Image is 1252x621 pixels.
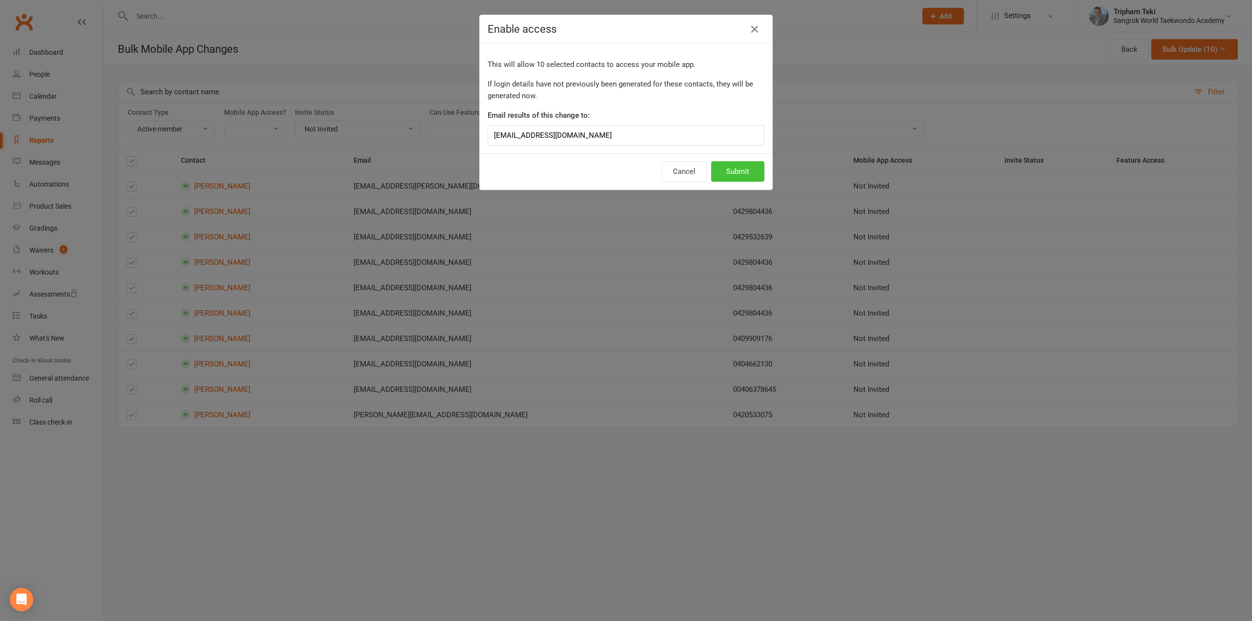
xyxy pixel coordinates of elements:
label: Email results of this change to: [488,109,590,121]
button: Close [747,21,762,37]
span: Enable access [488,23,557,35]
p: If login details have not previously been generated for these contacts, they will be generated now. [488,78,764,102]
p: This will allow 10 selected contacts to access your mobile app. [488,59,764,70]
div: Open Intercom Messenger [10,588,33,611]
button: Cancel [662,161,707,182]
button: Submit [711,161,764,182]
